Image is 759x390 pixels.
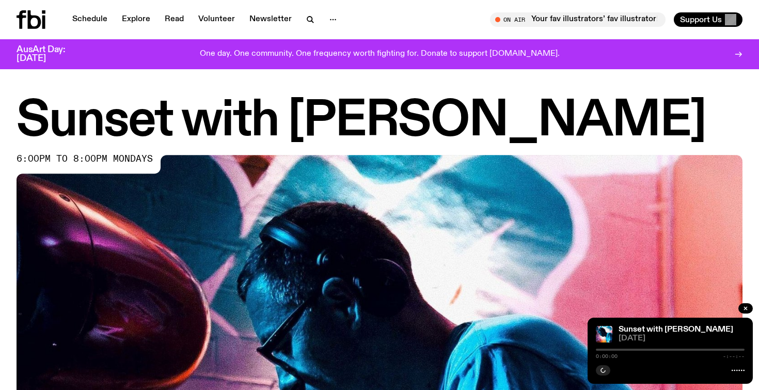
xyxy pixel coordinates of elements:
button: Support Us [674,12,742,27]
a: Read [159,12,190,27]
button: On AirYour fav illustrators’ fav illustrator! ([PERSON_NAME]) [490,12,666,27]
span: 6:00pm to 8:00pm mondays [17,155,153,163]
a: Newsletter [243,12,298,27]
span: [DATE] [619,335,745,342]
a: Schedule [66,12,114,27]
span: -:--:-- [723,354,745,359]
a: Explore [116,12,156,27]
p: One day. One community. One frequency worth fighting for. Donate to support [DOMAIN_NAME]. [200,50,560,59]
a: Volunteer [192,12,241,27]
h1: Sunset with [PERSON_NAME] [17,98,742,145]
h3: AusArt Day: [DATE] [17,45,83,63]
span: Support Us [680,15,722,24]
a: Sunset with [PERSON_NAME] [619,325,733,334]
img: Simon Caldwell stands side on, looking downwards. He has headphones on. Behind him is a brightly ... [596,326,612,342]
span: 0:00:00 [596,354,618,359]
